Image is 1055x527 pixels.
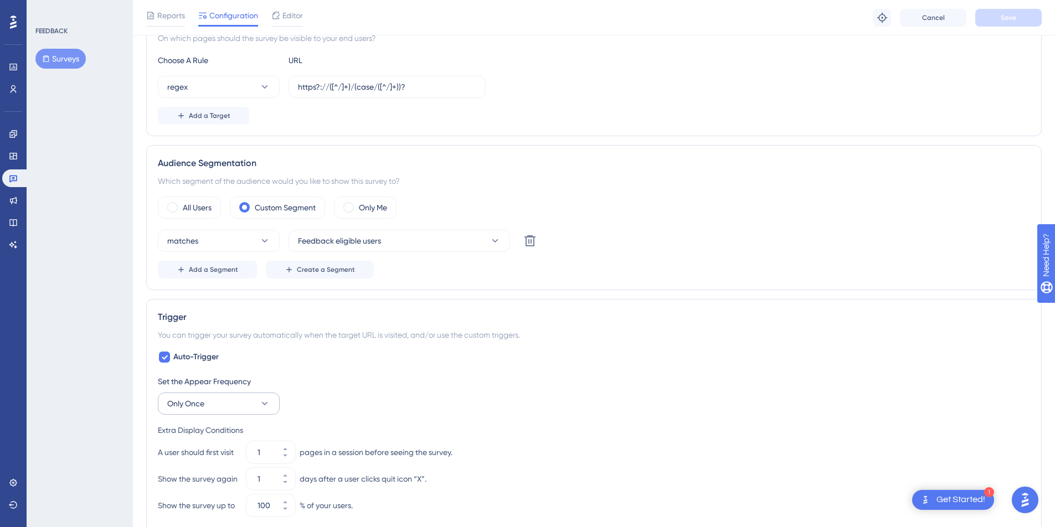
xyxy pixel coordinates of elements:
[158,32,1030,45] div: On which pages should the survey be visible to your end users?
[167,234,198,247] span: matches
[158,375,1030,388] div: Set the Appear Frequency
[255,201,316,214] label: Custom Segment
[158,157,1030,170] div: Audience Segmentation
[158,392,280,415] button: Only Once
[984,487,994,497] div: 1
[300,472,426,485] div: days after a user clicks quit icon “X”.
[1008,483,1042,516] iframe: UserGuiding AI Assistant Launcher
[922,13,945,22] span: Cancel
[158,107,249,125] button: Add a Target
[1001,13,1016,22] span: Save
[289,54,410,67] div: URL
[167,397,204,410] span: Only Once
[158,423,1030,437] div: Extra Display Conditions
[158,472,242,485] div: Show the survey again
[158,328,1030,342] div: You can trigger your survey automatically when the target URL is visited, and/or use the custom t...
[300,446,452,459] div: pages in a session before seeing the survey.
[975,9,1042,27] button: Save
[298,81,476,93] input: yourwebsite.com/path
[173,350,219,364] span: Auto-Trigger
[158,76,280,98] button: regex
[158,174,1030,188] div: Which segment of the audience would you like to show this survey to?
[158,499,242,512] div: Show the survey up to
[298,234,381,247] span: Feedback eligible users
[158,54,280,67] div: Choose A Rule
[35,49,86,69] button: Surveys
[266,261,374,278] button: Create a Segment
[158,261,257,278] button: Add a Segment
[189,265,238,274] span: Add a Segment
[158,230,280,252] button: matches
[936,494,985,506] div: Get Started!
[189,111,230,120] span: Add a Target
[359,201,387,214] label: Only Me
[900,9,966,27] button: Cancel
[157,9,185,22] span: Reports
[300,499,353,512] div: % of your users.
[209,9,258,22] span: Configuration
[183,201,212,214] label: All Users
[297,265,355,274] span: Create a Segment
[167,80,188,94] span: regex
[158,311,1030,324] div: Trigger
[26,3,69,16] span: Need Help?
[158,446,242,459] div: A user should first visit
[282,9,303,22] span: Editor
[35,27,68,35] div: FEEDBACK
[289,230,510,252] button: Feedback eligible users
[912,490,994,510] div: Open Get Started! checklist, remaining modules: 1
[919,493,932,507] img: launcher-image-alternative-text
